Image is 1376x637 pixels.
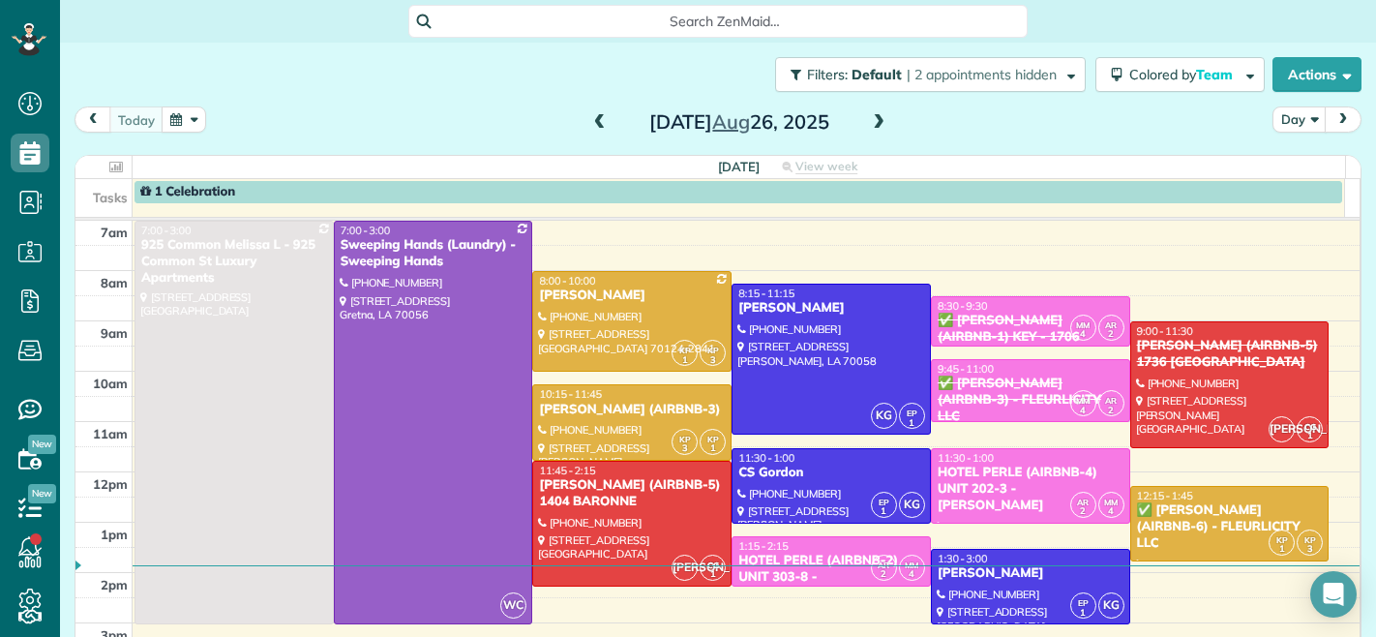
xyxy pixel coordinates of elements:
[28,435,56,454] span: New
[673,440,697,458] small: 3
[340,237,527,270] div: Sweeping Hands (Laundry) - Sweeping Hands
[1076,319,1090,330] span: MM
[1105,395,1117,406] span: AR
[1196,66,1236,83] span: Team
[905,560,918,570] span: MM
[938,299,988,313] span: 8:30 - 9:30
[738,287,794,300] span: 8:15 - 11:15
[1098,592,1124,619] span: KG
[899,492,925,518] span: KG
[879,497,889,507] span: EP
[807,66,848,83] span: Filters:
[738,539,789,553] span: 1:15 - 2:15
[938,451,994,465] span: 11:30 - 1:00
[672,555,698,581] span: [PERSON_NAME]
[937,313,1124,379] div: ✅ [PERSON_NAME] (AIRBNB-1) KEY - 1706 [GEOGRAPHIC_DATA] AV. - FLEURLICITY LLC
[775,57,1086,92] button: Filters: Default | 2 appointments hidden
[937,565,1124,582] div: [PERSON_NAME]
[701,351,725,370] small: 3
[737,300,925,317] div: [PERSON_NAME]
[907,408,917,418] span: EP
[1272,57,1361,92] button: Actions
[907,66,1057,83] span: | 2 appointments hidden
[712,109,750,134] span: Aug
[1325,106,1361,133] button: next
[1270,540,1294,559] small: 1
[878,560,889,570] span: AR
[1071,402,1095,420] small: 4
[1105,319,1117,330] span: AR
[701,440,725,458] small: 1
[1071,325,1095,344] small: 4
[900,565,924,584] small: 4
[1076,395,1090,406] span: MM
[900,414,924,433] small: 1
[1129,66,1240,83] span: Colored by
[539,274,595,288] span: 8:00 - 10:00
[341,224,391,237] span: 7:00 - 3:00
[718,159,760,174] span: [DATE]
[1095,57,1265,92] button: Colored byTeam
[707,560,719,570] span: CG
[1099,325,1123,344] small: 2
[1071,604,1095,622] small: 1
[938,552,988,565] span: 1:30 - 3:00
[938,362,994,376] span: 9:45 - 11:00
[679,434,691,444] span: KP
[538,477,726,510] div: [PERSON_NAME] (AIRBNB-5) 1404 BARONNE
[93,426,128,441] span: 11am
[738,451,794,465] span: 11:30 - 1:00
[1272,106,1327,133] button: Day
[101,577,128,592] span: 2pm
[1099,502,1123,521] small: 4
[1298,427,1322,445] small: 1
[101,325,128,341] span: 9am
[679,345,691,355] span: KP
[93,476,128,492] span: 12pm
[500,592,526,619] span: WC
[538,402,726,418] div: [PERSON_NAME] (AIRBNB-3)
[872,502,896,521] small: 1
[872,565,896,584] small: 2
[852,66,903,83] span: Default
[1104,497,1118,507] span: MM
[765,57,1086,92] a: Filters: Default | 2 appointments hidden
[1071,502,1095,521] small: 2
[673,351,697,370] small: 1
[1136,502,1324,552] div: ✅ [PERSON_NAME] (AIRBNB-6) - FLEURLICITY LLC
[1136,338,1324,371] div: [PERSON_NAME] (AIRBNB-5) 1736 [GEOGRAPHIC_DATA]
[1269,416,1295,442] span: [PERSON_NAME]
[937,465,1124,514] div: HOTEL PERLE (AIRBNB-4) UNIT 202-3 - [PERSON_NAME]
[707,345,719,355] span: KP
[75,106,111,133] button: prev
[1137,324,1193,338] span: 9:00 - 11:30
[618,111,860,133] h2: [DATE] 26, 2025
[1078,597,1089,608] span: EP
[937,376,1124,425] div: ✅ [PERSON_NAME] (AIRBNB-3) - FLEURLICITY LLC
[1137,489,1193,502] span: 12:15 - 1:45
[1077,497,1089,507] span: AR
[1310,571,1357,618] div: Open Intercom Messenger
[140,184,235,199] span: 1 Celebration
[140,237,328,287] div: 925 Common Melissa L - 925 Common St Luxury Apartments
[101,527,128,542] span: 1pm
[141,224,192,237] span: 7:00 - 3:00
[93,376,128,391] span: 10am
[707,434,719,444] span: KP
[1298,540,1322,559] small: 3
[538,288,726,304] div: [PERSON_NAME]
[1276,534,1288,545] span: KP
[109,106,164,133] button: today
[101,275,128,290] span: 8am
[1304,421,1316,432] span: CG
[539,464,595,477] span: 11:45 - 2:15
[701,565,725,584] small: 1
[737,553,925,602] div: HOTEL PERLE (AIRBNB-2) UNIT 303-8 - [PERSON_NAME]
[1099,402,1123,420] small: 2
[871,403,897,429] span: KG
[795,159,857,174] span: View week
[101,225,128,240] span: 7am
[737,465,925,481] div: CS Gordon
[539,387,602,401] span: 10:15 - 11:45
[1304,534,1316,545] span: KP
